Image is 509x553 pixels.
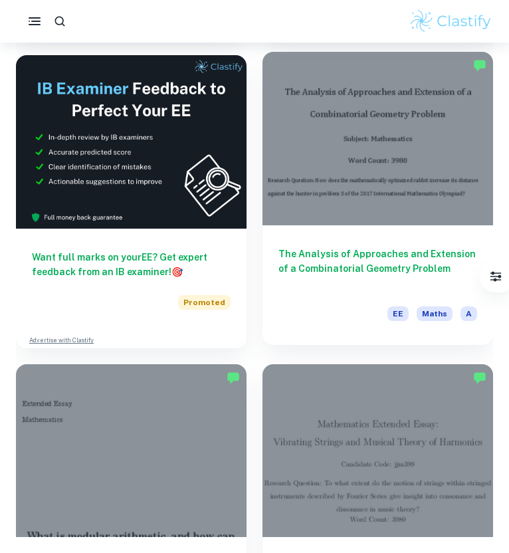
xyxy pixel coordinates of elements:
h6: Want full marks on your EE ? Get expert feedback from an IB examiner! [32,250,231,279]
a: Advertise with Clastify [29,336,94,345]
button: Filter [482,263,509,290]
span: Maths [417,306,453,321]
img: Clastify logo [409,8,493,35]
span: EE [387,306,409,321]
h6: The Analysis of Approaches and Extension of a Combinatorial Geometry Problem [278,247,477,290]
img: Marked [227,371,240,384]
span: A [460,306,477,321]
span: Promoted [178,295,231,310]
img: Marked [473,371,486,384]
img: Marked [473,58,486,72]
img: Thumbnail [16,55,247,228]
a: The Analysis of Approaches and Extension of a Combinatorial Geometry ProblemEEMathsA [262,55,493,348]
a: Want full marks on yourEE? Get expert feedback from an IB examiner!PromotedAdvertise with Clastify [16,55,247,348]
span: 🎯 [171,267,183,277]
